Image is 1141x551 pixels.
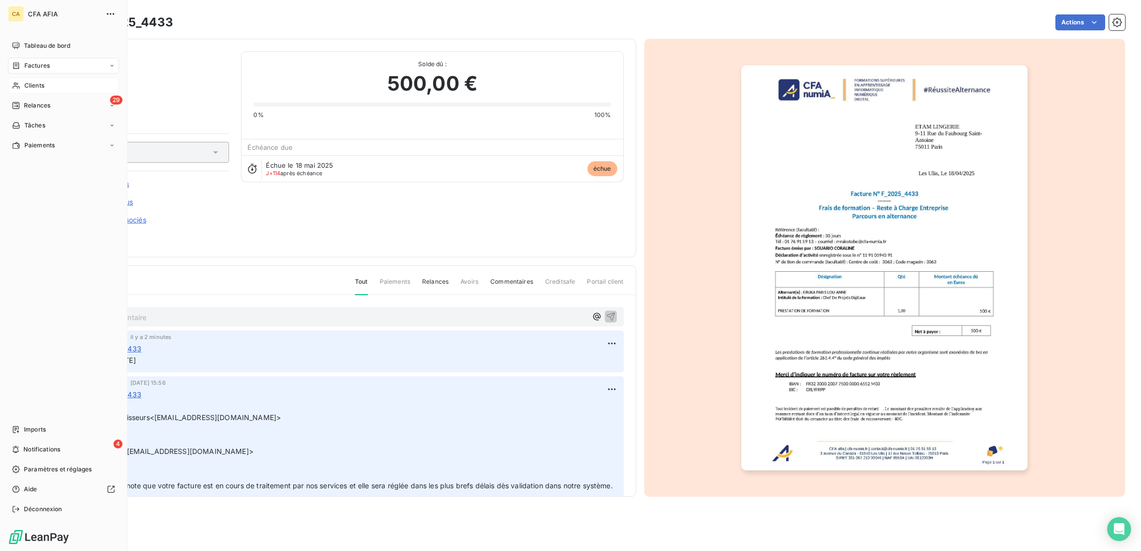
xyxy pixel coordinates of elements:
[266,170,322,176] span: après échéance
[1107,517,1131,541] div: Open Intercom Messenger
[545,277,575,294] span: Creditsafe
[24,121,45,130] span: Tâches
[66,413,281,422] span: comptabilite fournisseurs<[EMAIL_ADDRESS][DOMAIN_NAME]>
[422,277,449,294] span: Relances
[253,110,263,119] span: 0%
[8,481,119,497] a: Aide
[490,277,533,294] span: Commentaires
[66,447,253,455] span: ​alternance.etam <[EMAIL_ADDRESS][DOMAIN_NAME]>​
[247,143,293,151] span: Échéance due
[114,440,122,448] span: 4
[24,465,92,474] span: Paramètres et réglages
[387,69,477,99] span: 500,00 €
[24,61,50,70] span: Factures
[587,161,617,176] span: échue
[24,505,62,514] span: Déconnexion
[253,60,611,69] span: Solde dû :
[24,101,50,110] span: Relances
[110,96,122,105] span: 29
[93,13,173,31] h3: F_2025_4433
[266,170,280,177] span: J+114
[380,277,410,294] span: Paiements
[741,65,1027,470] img: invoice_thumbnail
[24,41,70,50] span: Tableau de bord
[355,277,368,295] span: Tout
[130,380,166,386] span: [DATE] 15:56
[594,110,611,119] span: 100%
[266,161,333,169] span: Échue le 18 mai 2025
[130,334,171,340] span: il y a 2 minutes
[78,63,229,71] span: C ETAM
[1055,14,1105,30] button: Actions
[28,10,100,18] span: CFA AFIA
[587,277,623,294] span: Portail client
[66,481,613,490] span: Merci de prendre note que votre facture est en cours de traitement par nos services et elle sera ...
[24,141,55,150] span: Paiements
[24,81,44,90] span: Clients
[460,277,478,294] span: Avoirs
[8,529,70,545] img: Logo LeanPay
[23,445,60,454] span: Notifications
[24,425,46,434] span: Imports
[8,6,24,22] div: CA
[24,485,37,494] span: Aide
